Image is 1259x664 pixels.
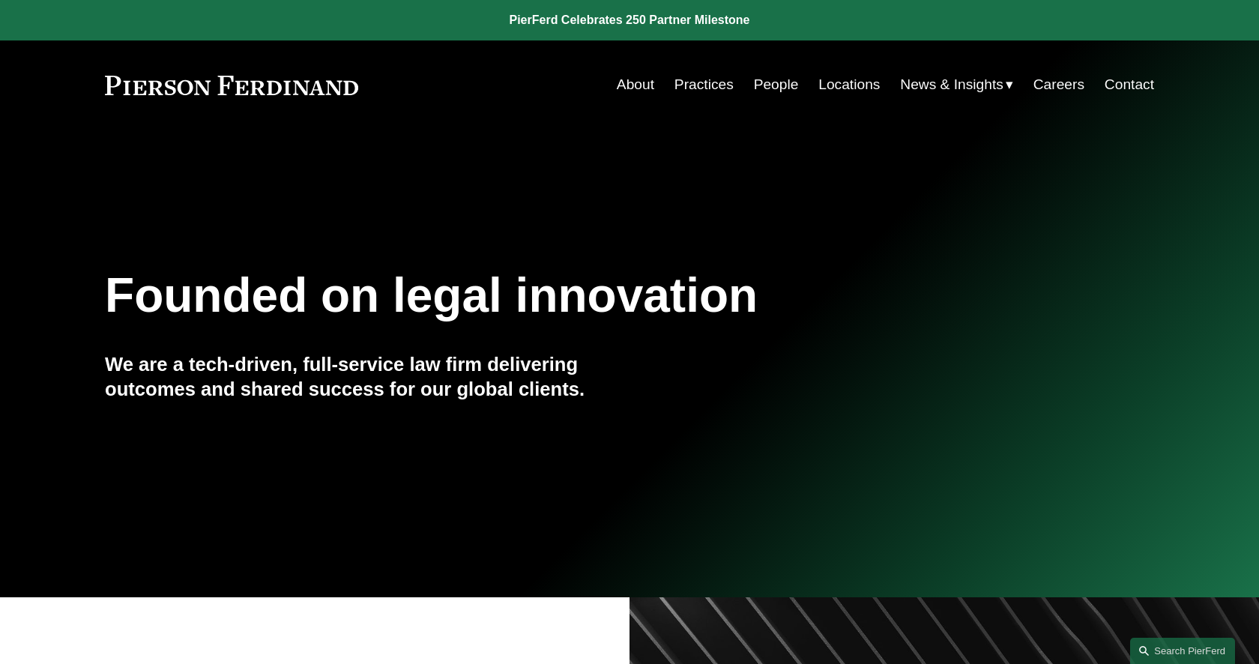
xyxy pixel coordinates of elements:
span: News & Insights [900,72,1003,98]
a: Practices [674,70,734,99]
a: Contact [1105,70,1154,99]
a: People [754,70,799,99]
a: Locations [818,70,880,99]
h4: We are a tech-driven, full-service law firm delivering outcomes and shared success for our global... [105,352,629,401]
a: Careers [1033,70,1084,99]
h1: Founded on legal innovation [105,268,979,323]
a: folder dropdown [900,70,1013,99]
a: About [617,70,654,99]
a: Search this site [1130,638,1235,664]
